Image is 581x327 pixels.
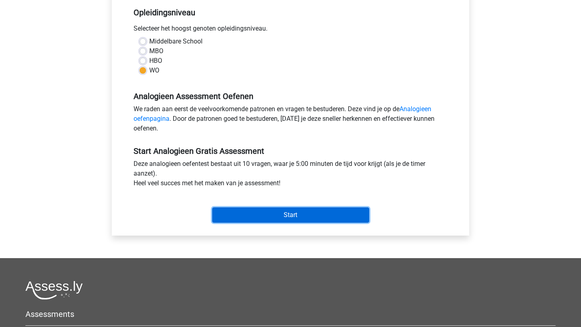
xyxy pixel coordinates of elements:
div: Selecteer het hoogst genoten opleidingsniveau. [127,24,454,37]
img: Assessly logo [25,281,83,300]
input: Start [212,207,369,223]
h5: Start Analogieen Gratis Assessment [134,146,447,156]
div: Deze analogieen oefentest bestaat uit 10 vragen, waar je 5:00 minuten de tijd voor krijgt (als je... [127,159,454,191]
label: WO [149,66,159,75]
div: We raden aan eerst de veelvoorkomende patronen en vragen te bestuderen. Deze vind je op de . Door... [127,104,454,137]
label: MBO [149,46,163,56]
h5: Opleidingsniveau [134,4,447,21]
h5: Assessments [25,309,556,319]
label: Middelbare School [149,37,203,46]
label: HBO [149,56,162,66]
h5: Analogieen Assessment Oefenen [134,91,447,101]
